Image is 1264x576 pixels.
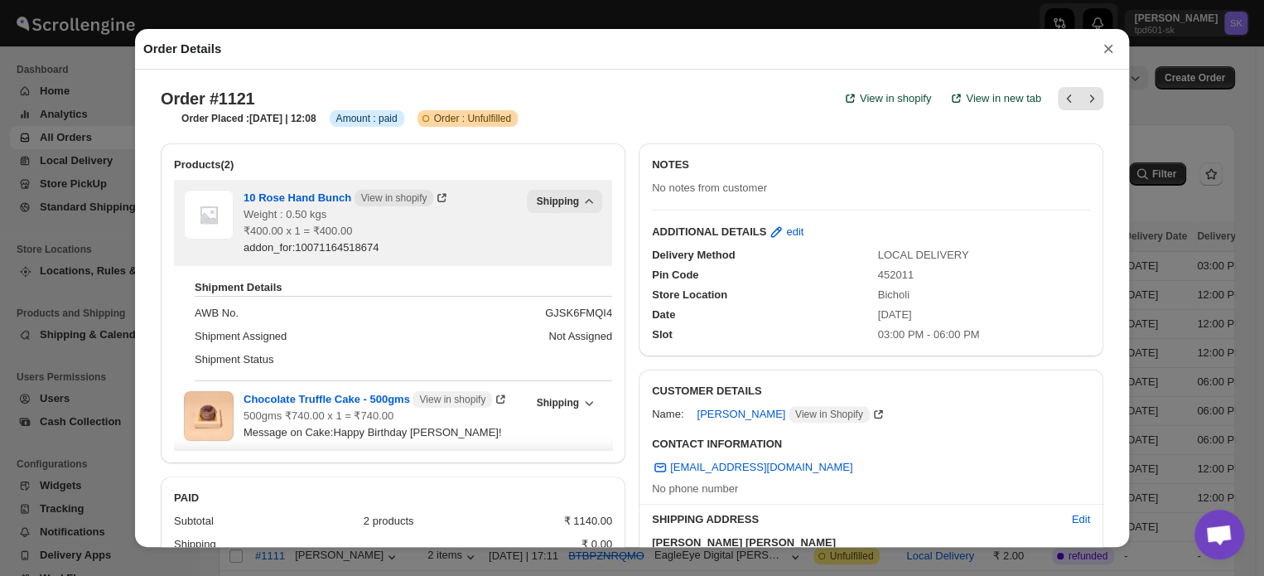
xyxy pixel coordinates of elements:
[652,269,698,281] span: Pin Code
[184,190,234,240] img: Item
[878,328,980,341] span: 03:00 PM - 06:00 PM
[832,82,941,115] a: View in shopify
[652,383,1090,399] h3: CUSTOMER DETAILS
[195,328,535,345] div: Shipment Assigned
[527,391,602,414] button: Shipping
[786,224,803,240] span: edit
[878,288,909,301] span: Bicholi
[563,513,612,530] div: ₹ 1140.00
[652,406,683,423] div: Name:
[174,157,612,173] h2: Products(2)
[878,249,969,261] span: LOCAL DELIVERY
[652,328,673,341] span: Slot
[652,511,1059,528] h3: SHIPPING ADDRESS
[336,112,398,125] span: Amount : paid
[282,409,393,422] span: ₹740.00 x 1 = ₹740.00
[537,396,579,409] span: Shipping
[652,536,836,549] b: [PERSON_NAME] [PERSON_NAME]
[652,158,689,171] b: NOTES
[419,393,485,406] span: View in shopify
[244,393,509,405] a: Chocolate Truffle Cake - 500gms View in shopify
[195,351,599,368] div: Shipment Status
[527,190,602,213] button: Shipping
[758,219,813,245] button: edit
[195,305,532,322] div: AWB No.
[1096,37,1121,61] button: ×
[697,408,885,420] a: [PERSON_NAME] View in Shopify
[670,459,852,476] span: [EMAIL_ADDRESS][DOMAIN_NAME]
[1072,511,1090,528] span: Edit
[174,490,612,506] h2: PAID
[244,208,326,220] span: Weight : 0.50 kgs
[244,190,433,206] span: 10 Rose Hand Bunch
[652,482,738,495] span: No phone number
[195,281,282,293] b: Shipment Details
[938,82,1051,115] button: View in new tab
[966,90,1041,107] span: View in new tab
[434,112,511,125] span: Order : Unfulfilled
[249,113,316,124] b: [DATE] | 12:08
[244,424,527,441] div: Message on Cake : Happy Birthday [PERSON_NAME]!
[652,182,767,194] span: No notes from customer
[244,240,527,256] div: addon_for : 10071164518674
[174,536,568,553] div: Shipping
[244,191,450,204] a: 10 Rose Hand Bunch View in shopify
[652,288,727,301] span: Store Location
[878,308,912,321] span: [DATE]
[795,408,863,421] span: View in Shopify
[652,249,735,261] span: Delivery Method
[244,391,492,408] span: Chocolate Truffle Cake - 500gms
[548,328,612,345] div: Not Assigned
[364,513,551,530] div: 2 products
[174,513,350,530] div: Subtotal
[1062,506,1100,533] button: Edit
[161,89,254,109] h2: Order #1121
[361,191,427,205] span: View in shopify
[1080,87,1103,110] button: Next
[652,224,766,240] b: ADDITIONAL DETAILS
[184,391,234,441] img: Item
[1194,510,1244,559] div: Open chat
[244,409,282,422] span: 500gms
[1058,87,1103,110] nav: Pagination
[545,305,612,322] div: GJSK6FMQI4
[244,225,352,237] span: ₹400.00 x 1 = ₹400.00
[537,195,579,208] span: Shipping
[181,112,316,125] h3: Order Placed :
[143,41,221,57] h2: Order Details
[652,436,1090,453] h3: CONTACT INFORMATION
[642,454,862,481] a: [EMAIL_ADDRESS][DOMAIN_NAME]
[860,90,931,107] span: View in shopify
[581,536,612,553] div: ₹ 0.00
[652,308,675,321] span: Date
[878,269,914,281] span: 452011
[697,406,869,423] span: [PERSON_NAME]
[1058,87,1081,110] button: Previous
